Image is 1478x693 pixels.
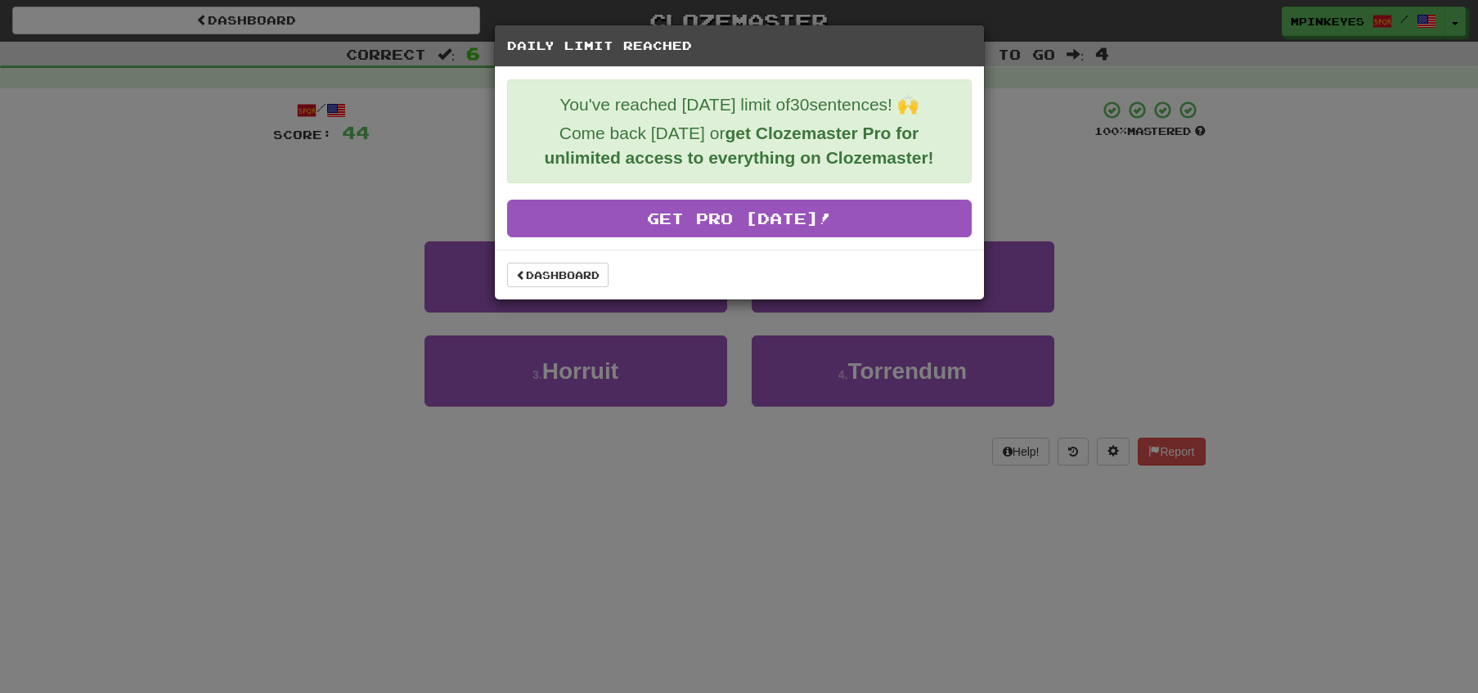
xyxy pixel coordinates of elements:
a: Get Pro [DATE]! [507,200,972,237]
h5: Daily Limit Reached [507,38,972,54]
p: Come back [DATE] or [520,121,959,170]
strong: get Clozemaster Pro for unlimited access to everything on Clozemaster! [544,124,933,167]
a: Dashboard [507,263,609,287]
p: You've reached [DATE] limit of 30 sentences! 🙌 [520,92,959,117]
